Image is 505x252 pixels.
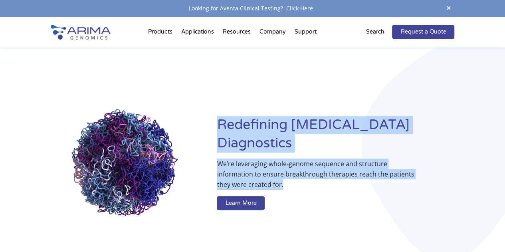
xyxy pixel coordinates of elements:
[217,116,454,159] h1: Redefining [MEDICAL_DATA] Diagnostics
[51,3,455,14] div: Looking for Aventa Clinical Testing?
[51,25,111,40] img: Arima-Genomics-logo
[392,25,454,39] a: Request a Quote
[465,214,505,252] iframe: Chat Widget
[366,27,384,37] p: Search
[217,196,265,210] a: Learn More
[217,159,422,196] p: We’re leveraging whole-genome sequence and structure information to ensure breakthrough therapies...
[283,4,316,12] a: Click Here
